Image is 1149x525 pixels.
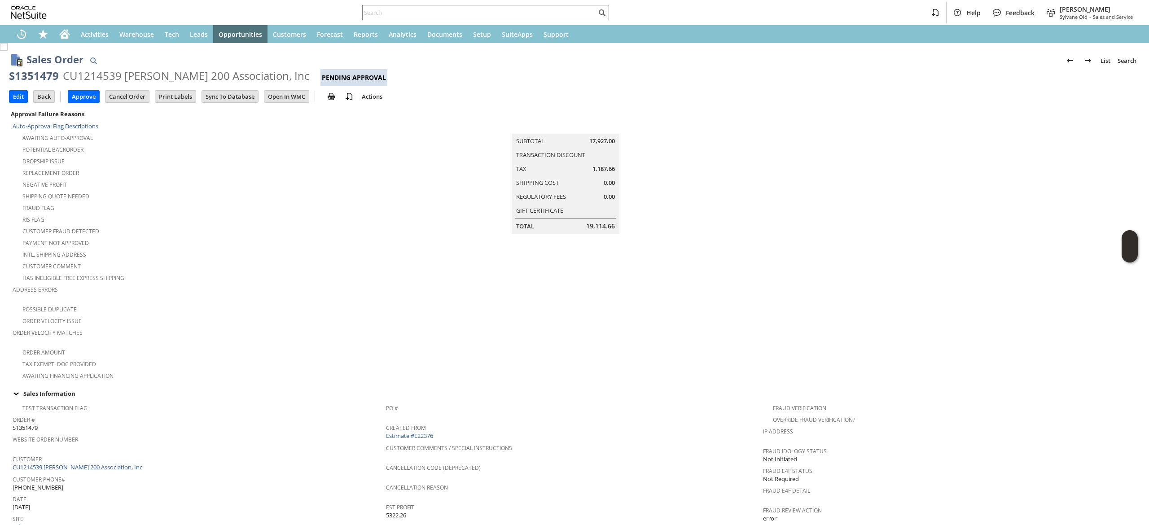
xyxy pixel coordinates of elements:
input: Open In WMC [264,91,309,102]
a: Override Fraud Verification? [773,416,855,424]
td: Sales Information [9,388,1140,399]
a: Forecast [311,25,348,43]
div: Approval Failure Reasons [9,108,382,120]
span: - [1089,13,1091,20]
a: Fraud Flag [22,204,54,212]
a: Reports [348,25,383,43]
a: Customers [268,25,311,43]
a: Support [538,25,574,43]
a: Activities [75,25,114,43]
a: Awaiting Financing Application [22,372,114,380]
a: Dropship Issue [22,157,65,165]
a: Potential Backorder [22,146,83,153]
input: Cancel Order [105,91,149,102]
span: Help [966,9,981,17]
a: Transaction Discount [516,151,585,159]
span: Leads [190,30,208,39]
a: Possible Duplicate [22,306,77,313]
a: Test Transaction Flag [22,404,88,412]
span: Opportunities [219,30,262,39]
div: CU1214539 [PERSON_NAME] 200 Association, Inc [63,69,310,83]
input: Approve [68,91,99,102]
span: S1351479 [13,424,38,432]
a: Customer [13,455,42,463]
div: Pending Approval [320,69,387,86]
a: Opportunities [213,25,268,43]
img: Previous [1065,55,1075,66]
a: Recent Records [11,25,32,43]
a: Order Amount [22,349,65,356]
span: Support [544,30,569,39]
a: Fraud E4F Status [763,467,812,475]
span: Warehouse [119,30,154,39]
span: Not Required [763,475,799,483]
span: Analytics [389,30,417,39]
a: Warehouse [114,25,159,43]
span: Tech [165,30,179,39]
a: Shipping Quote Needed [22,192,89,200]
a: Tax [516,165,526,173]
span: Sylvane Old [1060,13,1088,20]
a: Awaiting Auto-Approval [22,134,93,142]
a: Analytics [383,25,422,43]
a: Setup [468,25,496,43]
span: Customers [273,30,306,39]
img: print.svg [326,91,337,102]
span: error [763,514,776,523]
div: Shortcuts [32,25,54,43]
span: 0.00 [604,192,615,201]
a: Cancellation Code (deprecated) [386,464,481,472]
a: Leads [184,25,213,43]
input: Sync To Database [202,91,258,102]
a: Order Velocity Issue [22,317,82,325]
input: Edit [9,91,27,102]
a: PO # [386,404,398,412]
a: SuiteApps [496,25,538,43]
img: add-record.svg [344,91,355,102]
span: 17,927.00 [589,137,615,145]
a: Customer Fraud Detected [22,227,99,235]
a: Created From [386,424,426,432]
svg: Recent Records [16,29,27,39]
a: Subtotal [516,137,544,145]
caption: Summary [512,119,619,134]
a: Home [54,25,75,43]
span: Activities [81,30,109,39]
img: Quick Find [88,55,99,66]
div: S1351479 [9,69,59,83]
a: Fraud Verification [773,404,826,412]
span: 5322.26 [386,511,406,520]
a: Fraud E4F Detail [763,487,810,494]
span: 19,114.66 [586,222,615,231]
span: SuiteApps [502,30,533,39]
a: Negative Profit [22,181,67,188]
span: Documents [427,30,462,39]
span: Oracle Guided Learning Widget. To move around, please hold and drag [1122,247,1138,263]
a: List [1097,53,1114,68]
a: Order Velocity Matches [13,329,83,337]
a: Estimate #E22376 [386,432,435,440]
a: Order # [13,416,35,424]
span: Setup [473,30,491,39]
a: Total [516,222,534,230]
div: Sales Information [9,388,1136,399]
svg: Shortcuts [38,29,48,39]
a: Website Order Number [13,436,78,443]
span: Forecast [317,30,343,39]
input: Back [34,91,54,102]
span: Not Initiated [763,455,797,464]
a: CU1214539 [PERSON_NAME] 200 Association, Inc [13,463,145,471]
a: Replacement Order [22,169,79,177]
span: Reports [354,30,378,39]
a: Regulatory Fees [516,192,566,201]
a: Address Errors [13,286,58,293]
a: Customer Comment [22,262,81,270]
img: Next [1083,55,1093,66]
a: Gift Certificate [516,206,563,214]
a: Shipping Cost [516,179,559,187]
input: Print Labels [155,91,196,102]
span: Sales and Service [1093,13,1133,20]
a: Has Ineligible Free Express Shipping [22,274,124,282]
a: Actions [358,92,386,101]
span: [PERSON_NAME] [1060,5,1133,13]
